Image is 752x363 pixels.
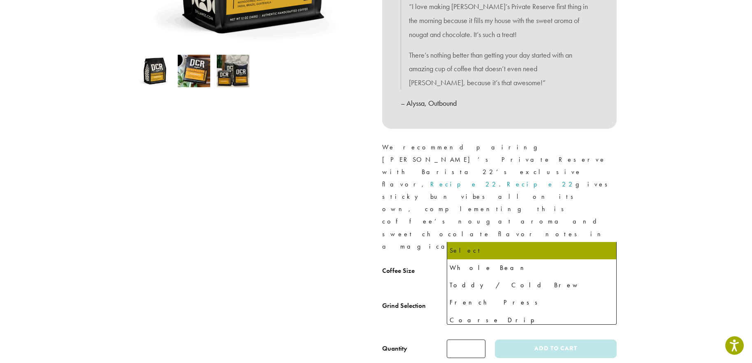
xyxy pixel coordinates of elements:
[178,55,210,87] img: Hannah's - Image 2
[447,340,485,358] input: Product quantity
[450,296,614,309] div: French Press
[401,96,598,110] p: – Alyssa, Outbound
[450,262,614,274] div: Whole Bean
[447,242,616,259] li: Select
[382,300,447,312] label: Grind Selection
[139,55,171,87] img: Hannah's
[450,314,614,326] div: Coarse Drip
[382,344,407,354] div: Quantity
[507,180,576,188] a: Recipe 22
[430,180,499,188] a: Recipe 22
[409,48,590,90] p: There’s nothing better than getting your day started with an amazing cup of coffee that doesn’t e...
[382,265,447,277] label: Coffee Size
[450,279,614,291] div: Toddy / Cold Brew
[495,340,617,358] button: Add to cart
[382,141,617,253] p: We recommend pairing [PERSON_NAME]’s Private Reserve with Barista 22’s exclusive flavor, . gives ...
[217,55,249,87] img: Hannah's - Image 3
